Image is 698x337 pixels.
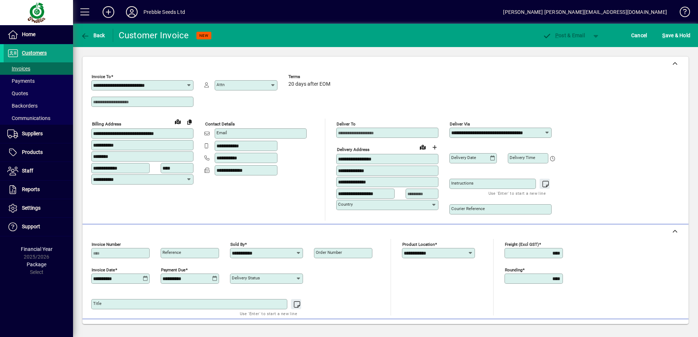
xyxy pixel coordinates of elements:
[4,112,73,124] a: Communications
[7,115,50,121] span: Communications
[639,324,668,335] span: Product
[451,181,473,186] mat-label: Instructions
[162,250,181,255] mat-label: Reference
[22,131,43,136] span: Suppliers
[7,90,28,96] span: Quotes
[631,30,647,41] span: Cancel
[451,155,476,160] mat-label: Delivery date
[22,149,43,155] span: Products
[662,32,665,38] span: S
[510,155,535,160] mat-label: Delivery time
[27,262,46,267] span: Package
[629,29,649,42] button: Cancel
[503,6,667,18] div: [PERSON_NAME] [PERSON_NAME][EMAIL_ADDRESS][DOMAIN_NAME]
[120,5,143,19] button: Profile
[22,186,40,192] span: Reports
[7,103,38,109] span: Backorders
[4,62,73,75] a: Invoices
[143,6,185,18] div: Prebble Seeds Ltd
[73,29,113,42] app-page-header-button: Back
[4,100,73,112] a: Backorders
[7,66,30,71] span: Invoices
[288,74,332,79] span: Terms
[199,33,208,38] span: NEW
[505,267,522,272] mat-label: Rounding
[402,242,435,247] mat-label: Product location
[21,246,53,252] span: Financial Year
[230,242,245,247] mat-label: Sold by
[22,31,35,37] span: Home
[429,142,440,153] button: Choose address
[4,218,73,236] a: Support
[161,267,185,272] mat-label: Payment due
[4,199,73,217] a: Settings
[22,224,40,229] span: Support
[4,162,73,180] a: Staff
[232,275,260,280] mat-label: Delivery status
[92,74,111,79] mat-label: Invoice To
[7,78,35,84] span: Payments
[119,30,189,41] div: Customer Invoice
[488,189,546,197] mat-hint: Use 'Enter' to start a new line
[79,29,107,42] button: Back
[93,301,101,306] mat-label: Title
[4,26,73,44] a: Home
[539,29,588,42] button: Post & Email
[4,75,73,87] a: Payments
[417,141,429,153] a: View on map
[555,32,559,38] span: P
[662,30,690,41] span: ave & Hold
[660,29,692,42] button: Save & Hold
[435,323,478,336] button: Product History
[450,121,470,127] mat-label: Deliver via
[542,32,585,38] span: ost & Email
[22,168,33,174] span: Staff
[316,250,342,255] mat-label: Order number
[92,242,121,247] mat-label: Invoice number
[635,323,672,336] button: Add product line item
[216,82,225,87] mat-label: Attn
[172,116,184,127] a: View on map
[81,32,105,38] span: Back
[240,309,297,318] mat-hint: Use 'Enter' to start a new line
[4,143,73,162] a: Products
[438,324,475,335] span: Product History
[674,1,689,25] a: Knowledge Base
[97,5,120,19] button: Add
[22,205,41,211] span: Settings
[451,206,485,211] mat-label: Courier Reference
[288,81,330,87] span: 20 days after EOM
[338,202,353,207] mat-label: Country
[92,267,115,272] mat-label: Invoice date
[184,116,195,128] button: Copy to Delivery address
[4,87,73,100] a: Quotes
[505,242,539,247] mat-label: Freight (excl GST)
[337,121,356,127] mat-label: Deliver To
[216,130,227,135] mat-label: Email
[4,181,73,199] a: Reports
[22,50,47,56] span: Customers
[4,125,73,143] a: Suppliers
